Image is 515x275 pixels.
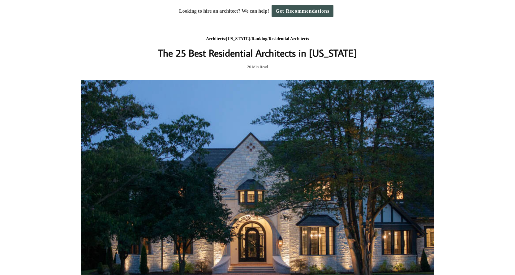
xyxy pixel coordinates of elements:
[247,63,268,70] span: 20 Min Read
[226,37,250,41] a: [US_STATE]
[251,37,267,41] a: Ranking
[272,5,333,17] a: Get Recommendations
[268,37,309,41] a: Residential Architects
[206,37,225,41] a: Architects
[134,45,381,60] h1: The 25 Best Residential Architects in [US_STATE]
[134,35,381,43] div: / / /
